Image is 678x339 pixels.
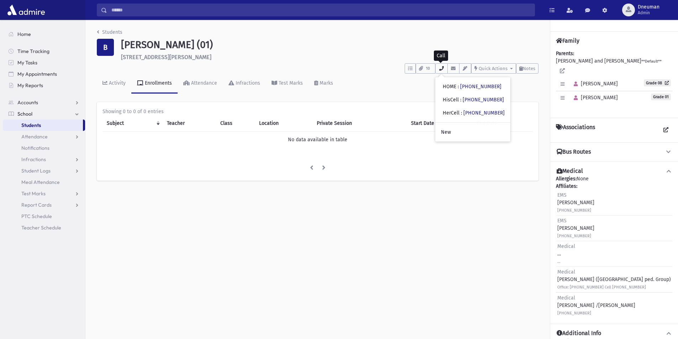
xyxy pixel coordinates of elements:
a: Home [3,28,85,40]
a: Test Marks [3,188,85,199]
a: Attendance [178,74,223,94]
span: 10 [424,65,432,72]
div: … [557,243,575,265]
div: [PERSON_NAME] ([GEOGRAPHIC_DATA] ped. Group) [557,268,671,291]
div: HisCell [443,96,504,104]
b: Affiliates: [556,183,577,189]
a: School [3,108,85,120]
span: Home [17,31,31,37]
a: Student Logs [3,165,85,176]
a: Marks [309,74,339,94]
span: : [458,84,459,90]
span: School [17,111,32,117]
span: Report Cards [21,202,52,208]
a: Meal Attendance [3,176,85,188]
span: Medical [557,243,575,249]
span: Medical [557,295,575,301]
button: Medical [556,168,672,175]
span: Student Logs [21,168,51,174]
a: View all Associations [659,124,672,137]
div: None [556,175,672,318]
h4: Medical [557,168,583,175]
div: Attendance [190,80,217,86]
span: Quick Actions [479,66,508,71]
div: Test Marks [277,80,303,86]
div: Infractions [234,80,260,86]
span: EMS [557,192,567,198]
button: 10 [416,63,435,74]
th: Start Date [407,115,473,132]
span: Dneuman [638,4,659,10]
span: : [461,110,462,116]
a: Accounts [3,97,85,108]
span: My Appointments [17,71,57,77]
div: [PERSON_NAME] /[PERSON_NAME] [557,294,635,317]
h1: [PERSON_NAME] (01) [121,39,538,51]
h4: Associations [556,124,595,137]
a: Notifications [3,142,85,154]
h4: Family [556,37,579,44]
th: Location [255,115,313,132]
a: Test Marks [266,74,309,94]
a: Infractions [223,74,266,94]
img: AdmirePro [6,3,47,17]
small: [PHONE_NUMBER] [557,311,591,316]
button: Bus Routes [556,148,672,156]
a: Time Tracking [3,46,85,57]
span: [PERSON_NAME] [571,81,618,87]
div: Activity [107,80,126,86]
th: Teacher [163,115,216,132]
div: Enrollments [143,80,172,86]
div: Call [434,51,448,61]
a: My Reports [3,80,85,91]
a: Activity [97,74,131,94]
small: [PHONE_NUMBER] [557,208,591,213]
span: Meal Attendance [21,179,60,185]
span: Notes [523,66,535,71]
a: Students [97,29,122,35]
span: Teacher Schedule [21,224,61,231]
th: Private Session [312,115,407,132]
span: Grade 01 [651,94,671,100]
a: Enrollments [131,74,178,94]
span: Accounts [17,99,38,106]
span: My Reports [17,82,43,89]
a: My Appointments [3,68,85,80]
button: Notes [516,63,538,74]
span: Infractions [21,156,46,163]
a: [PHONE_NUMBER] [463,97,504,103]
h6: [STREET_ADDRESS][PERSON_NAME] [121,54,538,60]
a: PTC Schedule [3,211,85,222]
td: No data available in table [103,131,533,148]
h4: Additional Info [557,330,601,337]
span: Students [21,122,41,128]
a: [PHONE_NUMBER] [463,110,505,116]
span: EMS [557,218,567,224]
button: Additional Info [556,330,672,337]
a: Students [3,120,83,131]
th: Subject [103,115,163,132]
small: … [557,259,560,264]
b: Allergies: [556,176,577,182]
span: : [460,97,461,103]
small: Office: [PHONE_NUMBER] Cell [PHONE_NUMBER] [557,285,646,290]
div: [PERSON_NAME] [557,191,594,214]
span: Medical [557,269,575,275]
div: HOME [443,83,501,90]
a: Attendance [3,131,85,142]
a: [PHONE_NUMBER] [460,84,501,90]
a: Report Cards [3,199,85,211]
span: Test Marks [21,190,46,197]
div: [PERSON_NAME] [557,217,594,239]
span: Admin [638,10,659,16]
a: My Tasks [3,57,85,68]
input: Search [107,4,535,16]
a: Infractions [3,154,85,165]
h4: Bus Routes [557,148,591,156]
div: HerCell [443,109,505,117]
a: Grade 08 [644,79,671,86]
div: Showing 0 to 0 of 0 entries [103,108,533,115]
div: Marks [318,80,333,86]
b: Parents: [556,51,574,57]
nav: breadcrumb [97,28,122,39]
